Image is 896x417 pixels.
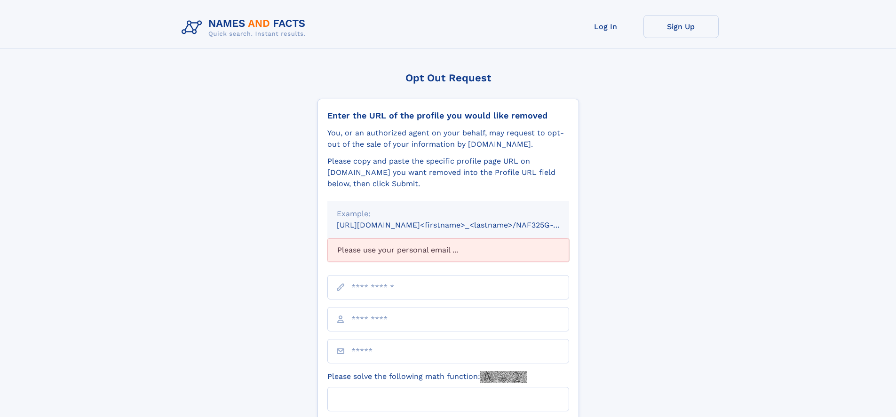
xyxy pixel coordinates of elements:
a: Sign Up [643,15,719,38]
div: Please copy and paste the specific profile page URL on [DOMAIN_NAME] you want removed into the Pr... [327,156,569,189]
a: Log In [568,15,643,38]
img: Logo Names and Facts [178,15,313,40]
div: Please use your personal email ... [327,238,569,262]
small: [URL][DOMAIN_NAME]<firstname>_<lastname>/NAF325G-xxxxxxxx [337,220,587,229]
div: Enter the URL of the profile you would like removed [327,110,569,121]
div: Opt Out Request [317,72,579,84]
div: Example: [337,208,560,220]
label: Please solve the following math function: [327,371,527,383]
div: You, or an authorized agent on your behalf, may request to opt-out of the sale of your informatio... [327,127,569,150]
